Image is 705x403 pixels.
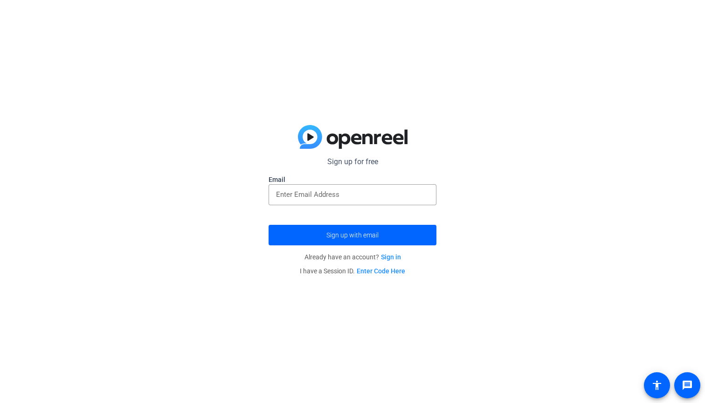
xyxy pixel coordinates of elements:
a: Sign in [381,253,401,261]
a: Enter Code Here [357,267,405,275]
input: Enter Email Address [276,189,429,200]
img: blue-gradient.svg [298,125,408,149]
span: Already have an account? [304,253,401,261]
p: Sign up for free [269,156,436,167]
mat-icon: message [682,380,693,391]
span: I have a Session ID. [300,267,405,275]
label: Email [269,175,436,184]
mat-icon: accessibility [651,380,663,391]
button: Sign up with email [269,225,436,245]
